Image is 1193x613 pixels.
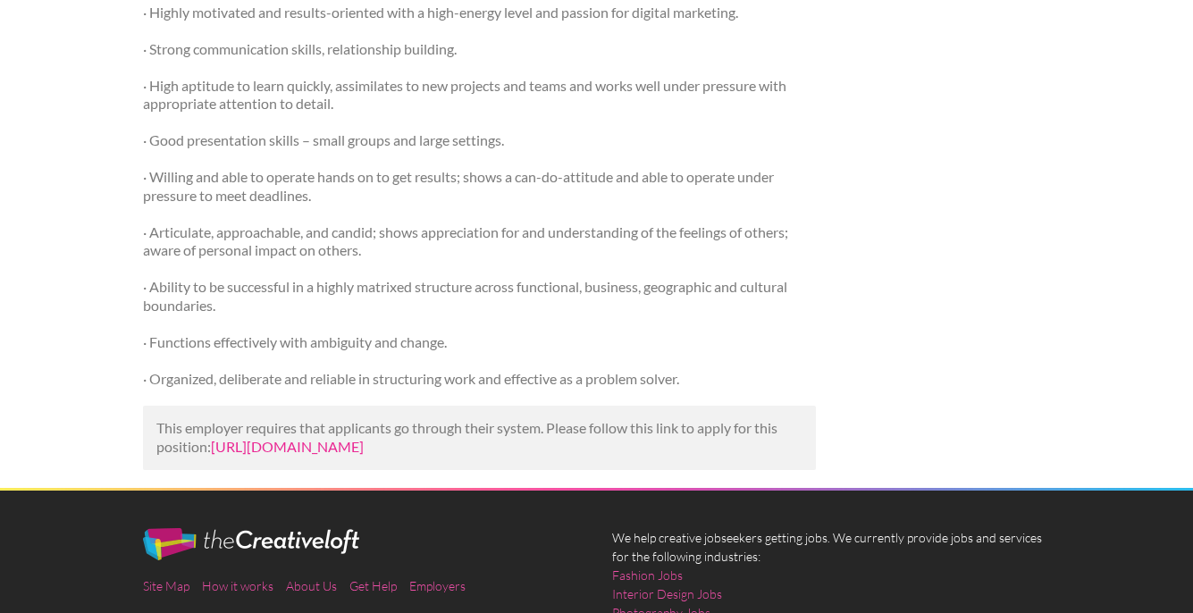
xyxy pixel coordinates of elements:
[143,131,816,150] p: · Good presentation skills – small groups and large settings.
[612,584,722,603] a: Interior Design Jobs
[202,578,273,593] a: How it works
[409,578,466,593] a: Employers
[143,578,189,593] a: Site Map
[143,77,816,114] p: · High aptitude to learn quickly, assimilates to new projects and teams and works well under pres...
[156,419,802,457] p: This employer requires that applicants go through their system. Please follow this link to apply ...
[143,4,816,22] p: · Highly motivated and results-oriented with a high-energy level and passion for digital marketing.
[143,333,816,352] p: · Functions effectively with ambiguity and change.
[286,578,337,593] a: About Us
[211,438,364,455] a: [URL][DOMAIN_NAME]
[143,223,816,261] p: · Articulate, approachable, and candid; shows appreciation for and understanding of the feelings ...
[612,566,683,584] a: Fashion Jobs
[143,278,816,315] p: · Ability to be successful in a highly matrixed structure across functional, business, geographic...
[143,168,816,206] p: · Willing and able to operate hands on to get results; shows a can-do-attitude and able to operat...
[143,40,816,59] p: · Strong communication skills, relationship building.
[143,370,816,389] p: · Organized, deliberate and reliable in structuring work and effective as a problem solver.
[143,528,359,560] img: The Creative Loft
[349,578,397,593] a: Get Help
